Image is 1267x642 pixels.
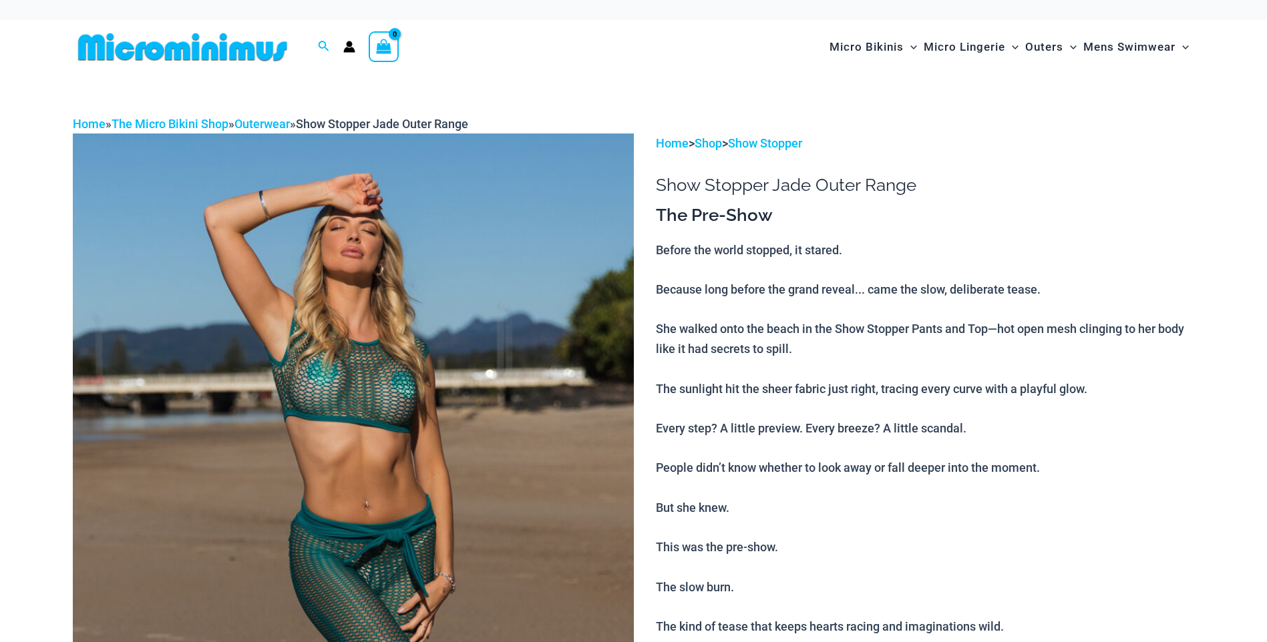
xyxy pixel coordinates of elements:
[656,204,1194,227] h3: The Pre-Show
[343,41,355,53] a: Account icon link
[656,136,689,150] a: Home
[826,27,920,67] a: Micro BikinisMenu ToggleMenu Toggle
[695,136,722,150] a: Shop
[824,25,1195,69] nav: Site Navigation
[1175,30,1189,64] span: Menu Toggle
[112,117,228,131] a: The Micro Bikini Shop
[1022,27,1080,67] a: OutersMenu ToggleMenu Toggle
[73,117,106,131] a: Home
[904,30,917,64] span: Menu Toggle
[924,30,1005,64] span: Micro Lingerie
[318,39,330,55] a: Search icon link
[656,175,1194,196] h1: Show Stopper Jade Outer Range
[656,133,1194,153] p: > >
[920,27,1022,67] a: Micro LingerieMenu ToggleMenu Toggle
[1005,30,1019,64] span: Menu Toggle
[369,31,399,62] a: View Shopping Cart, empty
[1063,30,1077,64] span: Menu Toggle
[296,117,468,131] span: Show Stopper Jade Outer Range
[73,32,293,62] img: MM SHOP LOGO FLAT
[728,136,802,150] a: Show Stopper
[1080,27,1192,67] a: Mens SwimwearMenu ToggleMenu Toggle
[830,30,904,64] span: Micro Bikinis
[234,117,290,131] a: Outerwear
[73,117,468,131] span: » » »
[1025,30,1063,64] span: Outers
[1083,30,1175,64] span: Mens Swimwear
